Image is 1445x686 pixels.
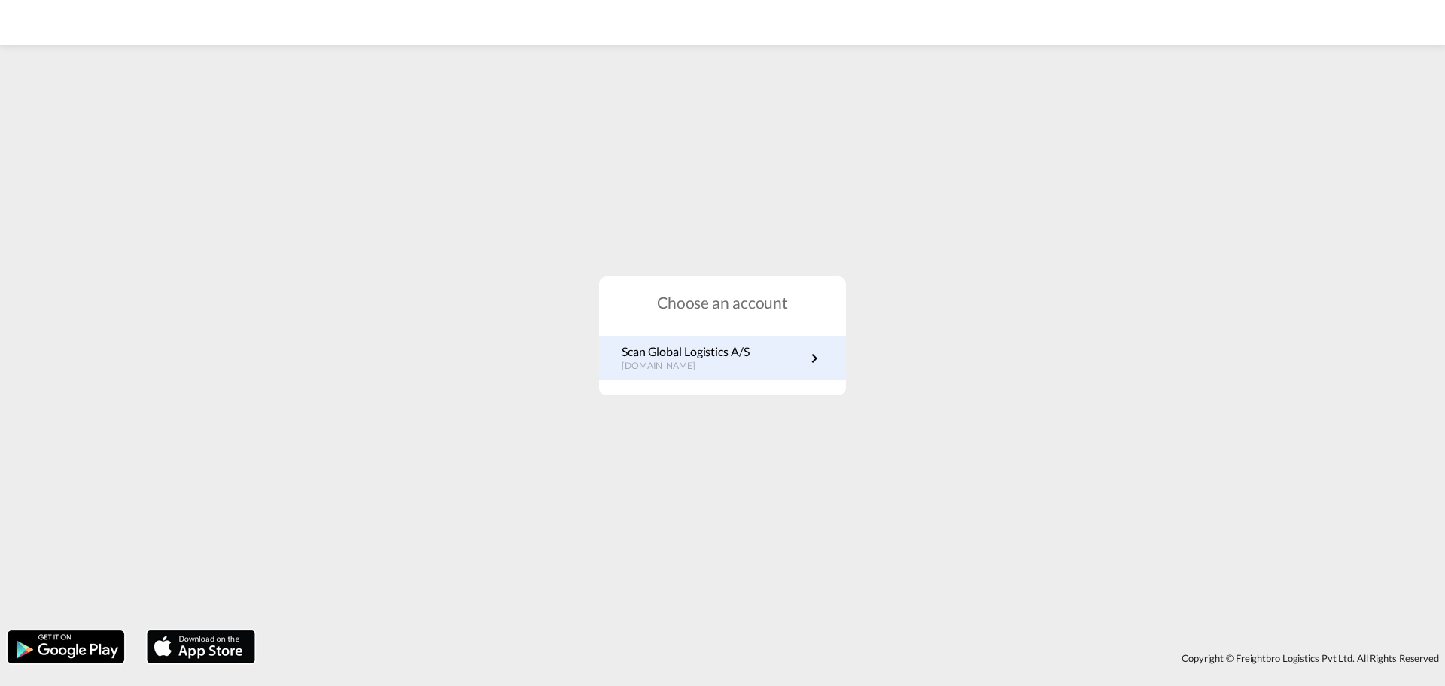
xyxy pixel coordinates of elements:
md-icon: icon-chevron-right [805,349,823,367]
img: apple.png [145,629,257,665]
p: Scan Global Logistics A/S [622,343,750,360]
a: Scan Global Logistics A/S[DOMAIN_NAME] [622,343,823,373]
p: [DOMAIN_NAME] [622,360,750,373]
div: Copyright © Freightbro Logistics Pvt Ltd. All Rights Reserved [263,645,1445,671]
img: google.png [6,629,126,665]
h1: Choose an account [599,291,846,313]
